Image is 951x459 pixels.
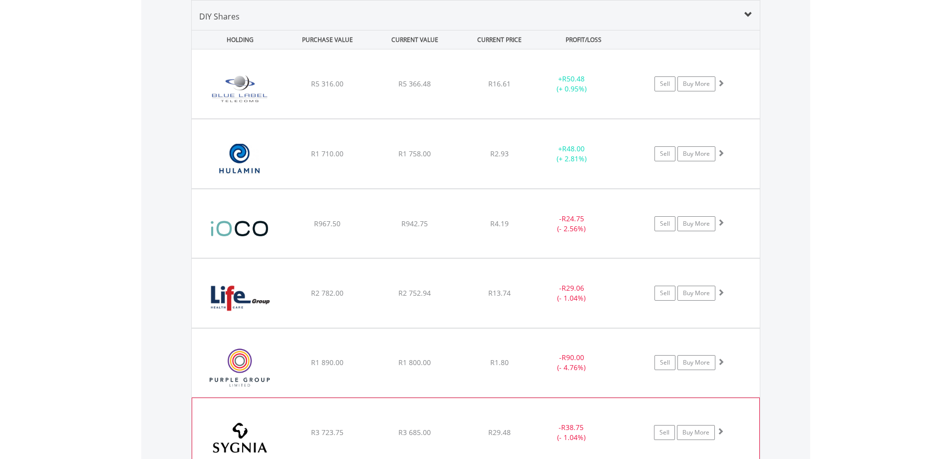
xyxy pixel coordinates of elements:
[654,425,675,440] a: Sell
[654,146,675,161] a: Sell
[197,341,283,395] img: EQU.ZA.PPE.png
[562,214,584,223] span: R24.75
[199,11,240,22] span: DIY Shares
[534,423,609,443] div: - (- 1.04%)
[490,219,509,228] span: R4.19
[311,428,343,437] span: R3 723.75
[654,286,675,301] a: Sell
[534,214,610,234] div: - (- 2.56%)
[398,288,431,298] span: R2 752.94
[677,286,715,301] a: Buy More
[534,283,610,303] div: - (- 1.04%)
[372,30,458,49] div: CURRENT VALUE
[311,358,343,367] span: R1 890.00
[654,355,675,370] a: Sell
[562,353,584,362] span: R90.00
[398,428,431,437] span: R3 685.00
[534,74,610,94] div: + (+ 0.95%)
[311,149,343,158] span: R1 710.00
[488,79,511,88] span: R16.61
[488,428,511,437] span: R29.48
[541,30,627,49] div: PROFIT/LOSS
[197,132,283,186] img: EQU.ZA.HLM.png
[677,355,715,370] a: Buy More
[677,425,715,440] a: Buy More
[654,216,675,231] a: Sell
[197,62,283,116] img: EQU.ZA.BLU.png
[398,149,431,158] span: R1 758.00
[490,149,509,158] span: R2.93
[677,216,715,231] a: Buy More
[398,358,431,367] span: R1 800.00
[398,79,431,88] span: R5 366.48
[197,202,283,255] img: EQU.ZA.IOC.png
[534,144,610,164] div: + (+ 2.81%)
[562,74,585,83] span: R50.48
[311,288,343,298] span: R2 782.00
[490,358,509,367] span: R1.80
[459,30,539,49] div: CURRENT PRICE
[488,288,511,298] span: R13.74
[561,423,584,432] span: R38.75
[311,79,343,88] span: R5 316.00
[677,76,715,91] a: Buy More
[677,146,715,161] a: Buy More
[562,144,585,153] span: R48.00
[401,219,428,228] span: R942.75
[314,219,340,228] span: R967.50
[562,283,584,293] span: R29.06
[192,30,283,49] div: HOLDING
[197,271,283,325] img: EQU.ZA.LHC.png
[654,76,675,91] a: Sell
[534,353,610,373] div: - (- 4.76%)
[285,30,370,49] div: PURCHASE VALUE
